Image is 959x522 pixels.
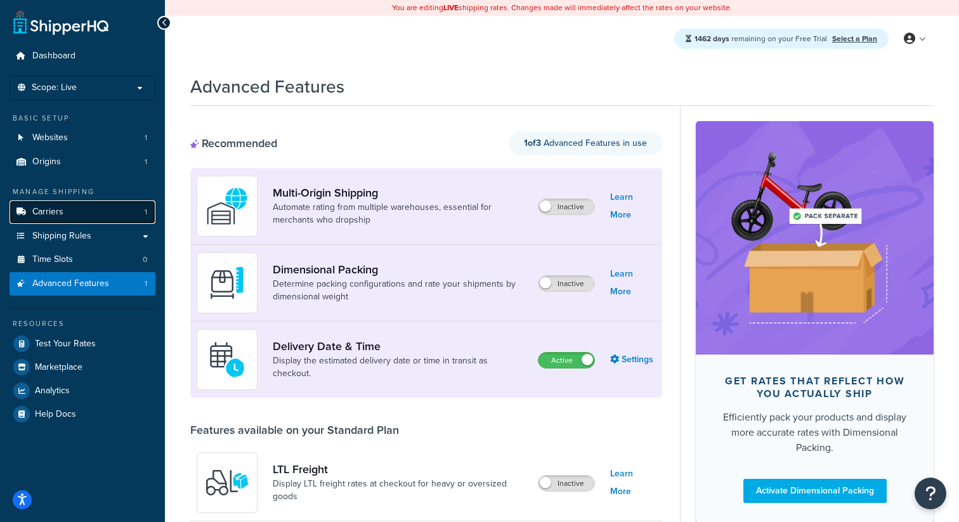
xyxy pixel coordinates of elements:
span: Shipping Rules [32,231,91,242]
a: Automate rating from multiple warehouses, essential for merchants who dropship [273,201,528,226]
a: Display LTL freight rates at checkout for heavy or oversized goods [273,478,528,503]
a: LTL Freight [273,462,528,476]
strong: 1 of 3 [524,136,541,150]
span: 0 [143,254,147,265]
span: Test Your Rates [35,339,96,349]
div: Recommended [190,136,277,150]
span: Marketplace [35,362,82,373]
img: DTVBYsAAAAAASUVORK5CYII= [205,261,249,305]
span: Time Slots [32,254,73,265]
a: Dashboard [10,44,155,68]
span: Advanced Features in use [524,136,647,150]
img: feature-image-dim-d40ad3071a2b3c8e08177464837368e35600d3c5e73b18a22c1e4bb210dc32ac.png [715,140,915,336]
button: Open Resource Center [915,478,946,509]
a: Advanced Features1 [10,272,155,296]
li: Advanced Features [10,272,155,296]
span: Advanced Features [32,278,109,289]
b: LIVE [443,2,459,13]
label: Inactive [538,276,594,291]
a: Shipping Rules [10,225,155,248]
a: Display the estimated delivery date or time in transit as checkout. [273,355,528,380]
a: Analytics [10,379,155,402]
label: Inactive [538,476,594,491]
a: Dimensional Packing [273,263,528,277]
span: Origins [32,157,61,167]
a: Test Your Rates [10,332,155,355]
a: Learn More [610,188,656,224]
div: Manage Shipping [10,186,155,197]
div: Get rates that reflect how you actually ship [716,375,913,400]
span: Scope: Live [32,82,77,93]
span: 1 [145,133,147,143]
img: y79ZsPf0fXUFUhFXDzUgf+ktZg5F2+ohG75+v3d2s1D9TjoU8PiyCIluIjV41seZevKCRuEjTPPOKHJsQcmKCXGdfprl3L4q7... [205,460,249,505]
span: 1 [145,278,147,289]
span: Carriers [32,207,63,218]
span: Dashboard [32,51,75,62]
span: 1 [145,207,147,218]
img: WatD5o0RtDAAAAAElFTkSuQmCC [205,184,249,228]
label: Inactive [538,199,594,214]
a: Marketplace [10,356,155,379]
strong: 1462 days [695,33,729,44]
label: Active [538,353,594,368]
a: Help Docs [10,403,155,426]
a: Activate Dimensional Packing [743,479,887,503]
span: Analytics [35,386,70,396]
li: Origins [10,150,155,174]
a: Multi-Origin Shipping [273,186,528,200]
a: Carriers1 [10,200,155,224]
a: Time Slots0 [10,248,155,271]
span: Websites [32,133,68,143]
span: remaining on your Free Trial [695,33,829,44]
div: Efficiently pack your products and display more accurate rates with Dimensional Packing. [716,410,913,455]
h1: Advanced Features [190,74,344,99]
a: Determine packing configurations and rate your shipments by dimensional weight [273,278,528,303]
a: Select a Plan [832,33,877,44]
li: Time Slots [10,248,155,271]
a: Origins1 [10,150,155,174]
a: Learn More [610,465,656,500]
div: Basic Setup [10,113,155,124]
div: Resources [10,318,155,329]
span: Help Docs [35,409,76,420]
a: Delivery Date & Time [273,339,528,353]
a: Websites1 [10,126,155,150]
span: 1 [145,157,147,167]
div: Features available on your Standard Plan [190,423,399,437]
li: Websites [10,126,155,150]
li: Carriers [10,200,155,224]
img: gfkeb5ejjkALwAAAABJRU5ErkJggg== [205,337,249,382]
a: Learn More [610,265,656,301]
a: Settings [610,351,656,369]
